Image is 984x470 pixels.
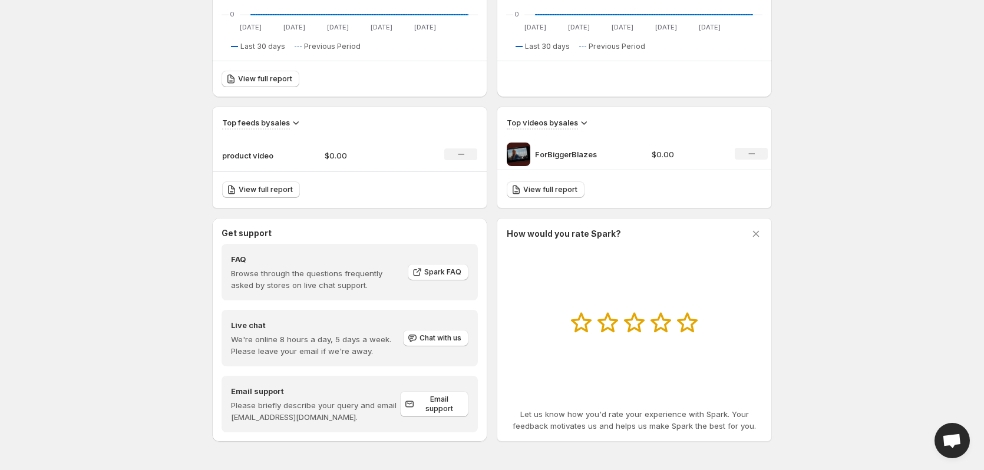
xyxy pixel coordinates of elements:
h3: Top feeds by sales [222,117,290,128]
text: [DATE] [699,23,721,31]
p: ForBiggerBlazes [535,148,623,160]
text: [DATE] [371,23,392,31]
text: [DATE] [283,23,305,31]
p: $0.00 [652,148,721,160]
h3: Top videos by sales [507,117,578,128]
div: Open chat [935,423,970,458]
img: ForBiggerBlazes [507,143,530,166]
span: Previous Period [589,42,645,51]
p: Let us know how you'd rate your experience with Spark. Your feedback motivates us and helps us ma... [507,408,762,432]
span: Chat with us [420,333,461,343]
h3: How would you rate Spark? [507,228,621,240]
p: Browse through the questions frequently asked by stores on live chat support. [231,267,399,291]
p: product video [222,150,281,161]
span: Spark FAQ [424,267,461,277]
text: [DATE] [524,23,546,31]
span: Previous Period [304,42,361,51]
h3: Get support [222,227,272,239]
h4: Live chat [231,319,402,331]
span: View full report [239,185,293,194]
text: [DATE] [414,23,436,31]
a: View full report [222,71,299,87]
a: Spark FAQ [408,264,468,280]
p: We're online 8 hours a day, 5 days a week. Please leave your email if we're away. [231,333,402,357]
span: View full report [238,74,292,84]
text: [DATE] [327,23,349,31]
p: $0.00 [325,150,408,161]
text: [DATE] [612,23,633,31]
span: Last 30 days [525,42,570,51]
text: 0 [514,10,519,18]
text: [DATE] [240,23,262,31]
span: Last 30 days [240,42,285,51]
h4: Email support [231,385,400,397]
span: Email support [417,395,461,413]
h4: FAQ [231,253,399,265]
p: Please briefly describe your query and email [EMAIL_ADDRESS][DOMAIN_NAME]. [231,399,400,423]
a: Email support [400,391,468,417]
span: View full report [523,185,577,194]
a: View full report [507,181,585,198]
button: Chat with us [403,330,468,346]
text: [DATE] [655,23,677,31]
a: View full report [222,181,300,198]
text: [DATE] [568,23,590,31]
text: 0 [230,10,235,18]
